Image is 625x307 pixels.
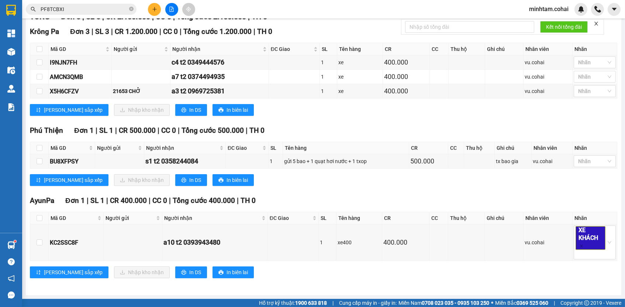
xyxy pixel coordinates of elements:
[49,55,112,70] td: I9NJN7FH
[181,177,186,183] span: printer
[30,266,108,278] button: sort-ascending[PERSON_NAME] sắp xếp
[149,196,151,205] span: |
[189,176,201,184] span: In DS
[218,107,224,113] span: printer
[398,299,489,307] span: Miền Nam
[49,154,95,169] td: BU8XFPSY
[50,157,94,166] div: BU8XFPSY
[382,212,429,224] th: CR
[338,87,381,95] div: xe
[227,268,248,276] span: In biên lai
[523,4,574,14] span: minhtam.cohai
[178,126,180,135] span: |
[36,107,41,113] span: sort-ascending
[410,156,447,166] div: 500.000
[114,45,163,53] span: Người gửi
[270,214,311,222] span: ĐC Giao
[464,142,495,154] th: Thu hộ
[338,238,381,246] div: xe400
[8,292,15,299] span: message
[189,268,201,276] span: In DS
[532,142,573,154] th: Nhân viên
[173,196,235,205] span: Tổng cước 400.000
[320,238,335,246] div: 1
[7,48,15,56] img: warehouse-icon
[169,7,174,12] span: file-add
[383,237,428,248] div: 400.000
[182,126,244,135] span: Tổng cước 500.000
[148,3,161,16] button: plus
[51,214,96,222] span: Mã GD
[36,270,41,276] span: sort-ascending
[213,174,254,186] button: printerIn biên lai
[246,126,248,135] span: |
[485,212,524,224] th: Ghi chú
[524,43,572,55] th: Nhân viên
[146,144,218,152] span: Người nhận
[182,3,195,16] button: aim
[30,126,63,135] span: Phú Thiện
[259,299,327,307] span: Hỗ trợ kỹ thuật:
[384,86,428,96] div: 400.000
[115,126,117,135] span: |
[95,27,109,36] span: SL 3
[91,27,93,36] span: |
[7,66,15,74] img: warehouse-icon
[163,27,178,36] span: CC 0
[50,72,110,82] div: AMCN3QMB
[165,3,178,16] button: file-add
[145,156,225,166] div: s1 t2 0358244084
[295,300,327,306] strong: 1900 633 818
[99,126,113,135] span: SL 1
[172,45,261,53] span: Người nhận
[129,7,134,11] span: close-circle
[70,27,90,36] span: Đơn 3
[50,58,110,67] div: I9NJN7FH
[106,214,155,222] span: Người gửi
[574,214,615,222] div: Nhãn
[152,7,157,12] span: plus
[409,142,448,154] th: CR
[584,300,589,306] span: copyright
[189,106,201,114] span: In DS
[491,301,493,304] span: ⚪️
[321,87,336,95] div: 1
[30,196,54,205] span: AyunPa
[183,27,252,36] span: Tổng cước 1.200.000
[213,104,254,116] button: printerIn biên lai
[227,176,248,184] span: In biên lai
[180,27,182,36] span: |
[8,275,15,282] span: notification
[7,241,15,249] img: warehouse-icon
[7,85,15,93] img: warehouse-icon
[14,240,16,242] sup: 1
[448,212,485,224] th: Thu hộ
[495,142,532,154] th: Ghi chú
[114,174,170,186] button: downloadNhập kho nhận
[383,43,430,55] th: CR
[218,177,224,183] span: printer
[163,237,266,248] div: a10 t2 0393943480
[30,104,108,116] button: sort-ascending[PERSON_NAME] sắp xếp
[485,43,524,55] th: Ghi chú
[574,45,615,53] div: Nhãn
[97,144,137,152] span: Người gửi
[113,87,169,95] div: 21653 CHỞ
[321,58,336,66] div: 1
[608,3,621,16] button: caret-down
[525,73,571,81] div: vu.cohai
[8,258,15,265] span: question-circle
[49,224,104,261] td: KC2SSC8F
[175,104,207,116] button: printerIn DS
[578,6,584,13] img: icon-new-feature
[384,57,428,68] div: 400.000
[496,157,530,165] div: tx bao gia
[237,196,239,205] span: |
[114,266,170,278] button: downloadNhập kho nhận
[576,226,605,250] span: XE KHÁCH
[241,196,256,205] span: TH 0
[31,7,36,12] span: search
[110,196,147,205] span: CR 400.000
[517,300,548,306] strong: 0369 525 060
[249,126,265,135] span: TH 0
